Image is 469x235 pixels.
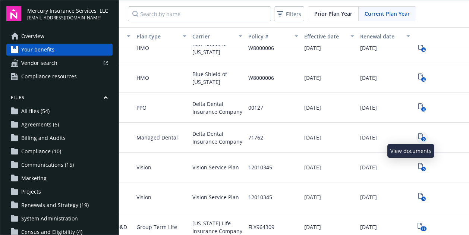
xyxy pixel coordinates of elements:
span: Your benefits [21,44,54,56]
span: 12010345 [248,163,272,171]
text: 4 [422,107,424,112]
span: Delta Dental Insurance Company [192,130,242,145]
text: 5 [422,167,424,172]
span: [DATE] [304,44,321,52]
span: [DATE] [304,163,321,171]
img: navigator-logo.svg [6,6,21,21]
span: [DATE] [360,134,377,141]
span: Marketing [21,172,47,184]
span: [DATE] [360,104,377,112]
text: 5 [422,137,424,142]
span: Overview [21,30,44,42]
a: View Plan Documents [416,132,428,144]
button: Policy # [245,27,301,45]
a: View Plan Documents [416,72,428,84]
span: [DATE] [360,163,377,171]
span: [DATE] [304,74,321,82]
span: Vision Service Plan [192,193,239,201]
span: Vision [136,163,151,171]
button: Mercury Insurance Services, LLC[EMAIL_ADDRESS][DOMAIN_NAME] [27,6,113,21]
span: 00127 [248,104,263,112]
a: Compliance resources [6,70,113,82]
button: Plan type [133,27,189,45]
span: [DATE] [360,74,377,82]
span: [DATE] [360,44,377,52]
text: 4 [422,47,424,52]
a: View Plan Documents [416,102,428,114]
a: Communications (15) [6,159,113,171]
span: Billing and Audits [21,132,66,144]
div: Effective date [304,32,346,40]
span: Mercury Insurance Services, LLC [27,7,108,15]
span: View Plan Documents [416,191,428,203]
a: Projects [6,186,113,198]
span: Blue Shield of [US_STATE] [192,40,242,56]
span: Delta Dental Insurance Company [192,100,242,116]
a: Compliance (10) [6,145,113,157]
span: W8000006 [248,74,274,82]
span: Current Plan Year [365,10,410,18]
a: View Plan Documents [416,42,428,54]
span: 71762 [248,134,263,141]
a: Marketing [6,172,113,184]
span: Vision [136,193,151,201]
div: Carrier [192,32,234,40]
text: 11 [422,226,425,231]
span: [EMAIL_ADDRESS][DOMAIN_NAME] [27,15,108,21]
span: PPO [136,104,147,112]
button: Carrier [189,27,245,45]
span: Prior Plan Year [314,10,352,18]
span: Managed Dental [136,134,178,141]
a: Agreements (6) [6,119,113,131]
div: Policy # [248,32,290,40]
span: 12010345 [248,193,272,201]
a: Your benefits [6,44,113,56]
span: HMO [136,74,149,82]
span: W8000006 [248,44,274,52]
span: [DATE] [304,223,321,231]
a: Billing and Audits [6,132,113,144]
div: Plan type [136,32,178,40]
span: Vendor search [21,57,57,69]
div: Renewal date [360,32,402,40]
span: Filters [286,10,301,18]
span: Renewals and Strategy (19) [21,199,89,211]
a: Overview [6,30,113,42]
span: FLX964309 [248,223,274,231]
span: HMO [136,44,149,52]
button: Effective date [301,27,357,45]
span: Blue Shield of [US_STATE] [192,70,242,86]
a: All files (54) [6,105,113,117]
a: Renewals and Strategy (19) [6,199,113,211]
span: Projects [21,186,41,198]
text: 4 [422,77,424,82]
span: [DATE] [360,193,377,201]
span: [DATE] [360,223,377,231]
span: Filters [276,9,303,19]
span: System Administration [21,213,78,225]
text: 5 [422,197,424,201]
a: System Administration [6,213,113,225]
button: Filters [274,6,304,21]
span: [US_STATE] Life Insurance Company [192,219,242,235]
span: Agreements (6) [21,119,59,131]
span: Compliance resources [21,70,77,82]
a: View Plan Documents [416,162,428,173]
span: [DATE] [304,134,321,141]
span: Vision Service Plan [192,163,239,171]
button: Files [6,94,113,104]
span: Group Term Life [136,223,177,231]
input: Search by name [128,6,271,21]
a: View Plan Documents [416,221,428,233]
button: Renewal date [357,27,413,45]
span: Compliance (10) [21,145,61,157]
a: Vendor search [6,57,113,69]
span: [DATE] [304,193,321,201]
span: Communications (15) [21,159,74,171]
